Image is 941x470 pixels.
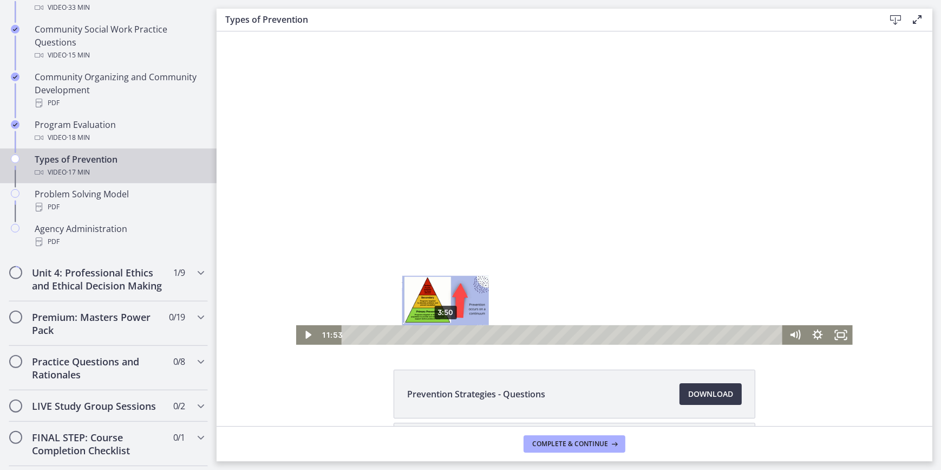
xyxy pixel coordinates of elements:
i: Completed [11,73,19,81]
div: Types of Prevention [35,153,204,179]
span: Download [688,388,733,401]
div: Community Organizing and Community Development [35,70,204,110]
div: PDF [35,235,204,248]
h2: LIVE Study Group Sessions [32,400,164,413]
span: 0 / 1 [173,431,185,444]
span: Prevention Strategies - Questions [407,388,545,401]
div: Video [35,166,204,179]
span: Complete & continue [532,440,608,448]
h2: FINAL STEP: Course Completion Checklist [32,431,164,457]
h2: Unit 4: Professional Ethics and Ethical Decision Making [32,266,164,292]
a: Download [679,383,742,405]
div: Video [35,49,204,62]
h2: Premium: Masters Power Pack [32,311,164,337]
span: 0 / 2 [173,400,185,413]
i: Completed [11,120,19,129]
span: 1 / 9 [173,266,185,279]
h2: Practice Questions and Rationales [32,355,164,381]
button: Show settings menu [590,294,613,313]
h3: Types of Prevention [225,13,867,26]
span: · 15 min [67,49,90,62]
i: Completed [11,25,19,34]
div: PDF [35,201,204,214]
div: Community Social Work Practice Questions [35,23,204,62]
div: Agency Administration [35,222,204,248]
span: · 17 min [67,166,90,179]
div: PDF [35,96,204,110]
span: · 18 min [67,131,90,144]
div: Video [35,131,204,144]
div: Problem Solving Model [35,188,204,214]
div: Video [35,1,204,14]
span: 0 / 8 [173,355,185,368]
button: Complete & continue [524,435,625,453]
button: Fullscreen [613,294,636,313]
span: 0 / 19 [169,311,185,324]
button: Mute [566,294,590,313]
iframe: Video Lesson [217,31,932,345]
div: Program Evaluation [35,118,204,144]
span: · 33 min [67,1,90,14]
